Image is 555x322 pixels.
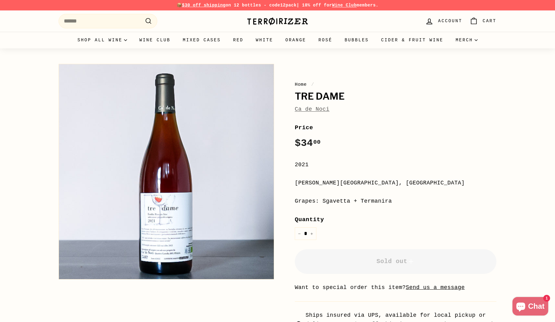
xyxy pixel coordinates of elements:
[295,249,496,274] button: Sold out
[295,215,496,224] label: Quantity
[307,227,316,240] button: Increase item quantity by one
[46,32,509,48] div: Primary
[133,32,177,48] a: Wine Club
[466,12,500,30] a: Cart
[295,81,496,88] nav: breadcrumbs
[250,32,279,48] a: White
[295,138,321,149] span: $34
[59,2,496,9] p: 📦 on 12 bottles - code | 10% off for members.
[421,12,466,30] a: Account
[406,284,465,291] a: Send us a message
[227,32,250,48] a: Red
[511,297,550,317] inbox-online-store-chat: Shopify online store chat
[295,227,316,240] input: quantity
[375,32,450,48] a: Cider & Fruit Wine
[295,160,496,169] div: 2021
[59,64,274,279] img: Tre Dame
[182,3,226,8] span: $30 off shipping
[312,32,339,48] a: Rosé
[295,283,496,292] li: Want to special order this item?
[295,179,496,188] div: [PERSON_NAME][GEOGRAPHIC_DATA], [GEOGRAPHIC_DATA]
[339,32,375,48] a: Bubbles
[295,106,330,112] a: Ca de Noci
[295,82,307,87] a: Home
[310,82,316,87] span: /
[71,32,133,48] summary: Shop all wine
[295,123,496,132] label: Price
[177,32,227,48] a: Mixed Cases
[295,91,496,102] h1: Tre Dame
[332,3,357,8] a: Wine Club
[280,3,297,8] strong: 12pack
[376,258,415,265] span: Sold out
[295,227,304,240] button: Reduce item quantity by one
[295,197,496,206] div: Grapes: Sgavetta + Termanira
[279,32,312,48] a: Orange
[450,32,484,48] summary: Merch
[483,18,496,24] span: Cart
[313,139,321,146] sup: 00
[438,18,462,24] span: Account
